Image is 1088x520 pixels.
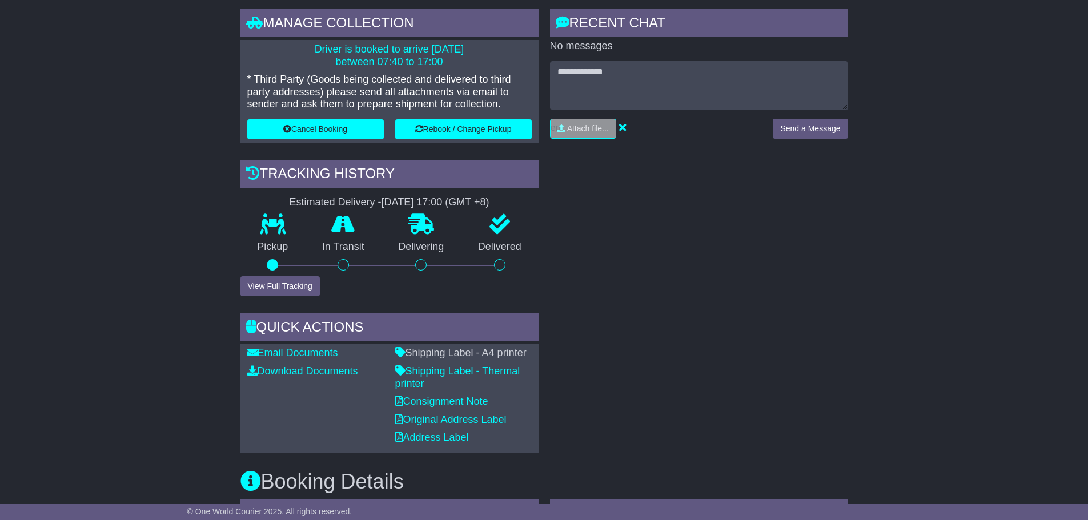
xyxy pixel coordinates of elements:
button: Send a Message [773,119,848,139]
p: In Transit [305,241,382,253]
div: Tracking history [240,160,539,191]
div: [DATE] 17:00 (GMT +8) [382,196,489,209]
div: Quick Actions [240,313,539,344]
a: Original Address Label [395,414,507,425]
p: Pickup [240,241,306,253]
p: Driver is booked to arrive [DATE] between 07:40 to 17:00 [247,43,532,68]
button: Cancel Booking [247,119,384,139]
button: View Full Tracking [240,276,320,296]
a: Shipping Label - A4 printer [395,347,527,358]
div: RECENT CHAT [550,9,848,40]
div: Manage collection [240,9,539,40]
div: Estimated Delivery - [240,196,539,209]
p: * Third Party (Goods being collected and delivered to third party addresses) please send all atta... [247,74,532,111]
span: © One World Courier 2025. All rights reserved. [187,507,352,516]
a: Shipping Label - Thermal printer [395,365,520,389]
p: Delivered [461,241,539,253]
a: Download Documents [247,365,358,377]
button: Rebook / Change Pickup [395,119,532,139]
h3: Booking Details [240,470,848,493]
a: Consignment Note [395,396,488,407]
a: Email Documents [247,347,338,358]
a: Address Label [395,432,469,443]
p: No messages [550,40,848,53]
p: Delivering [382,241,461,253]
